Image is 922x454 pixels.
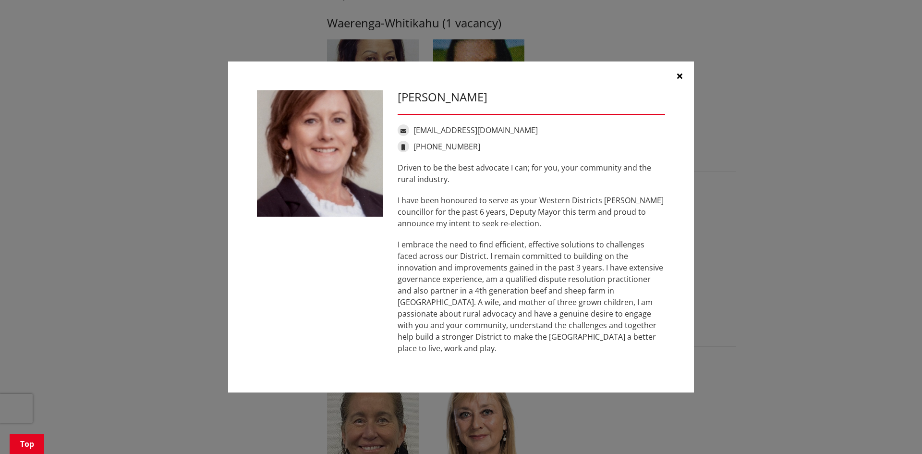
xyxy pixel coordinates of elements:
[398,239,665,354] p: I embrace the need to find efficient, effective solutions to challenges faced across our District...
[413,125,538,135] a: [EMAIL_ADDRESS][DOMAIN_NAME]
[398,90,665,104] h3: [PERSON_NAME]
[257,90,383,217] img: WO-W-WD__EYRE_C__6piwf
[413,141,480,152] a: [PHONE_NUMBER]
[10,434,44,454] a: Top
[398,162,665,185] p: Driven to be the best advocate I can; for you, your community and the rural industry.
[878,414,912,448] iframe: Messenger Launcher
[398,195,665,229] p: I have been honoured to serve as your Western Districts [PERSON_NAME] councillor for the past 6 y...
